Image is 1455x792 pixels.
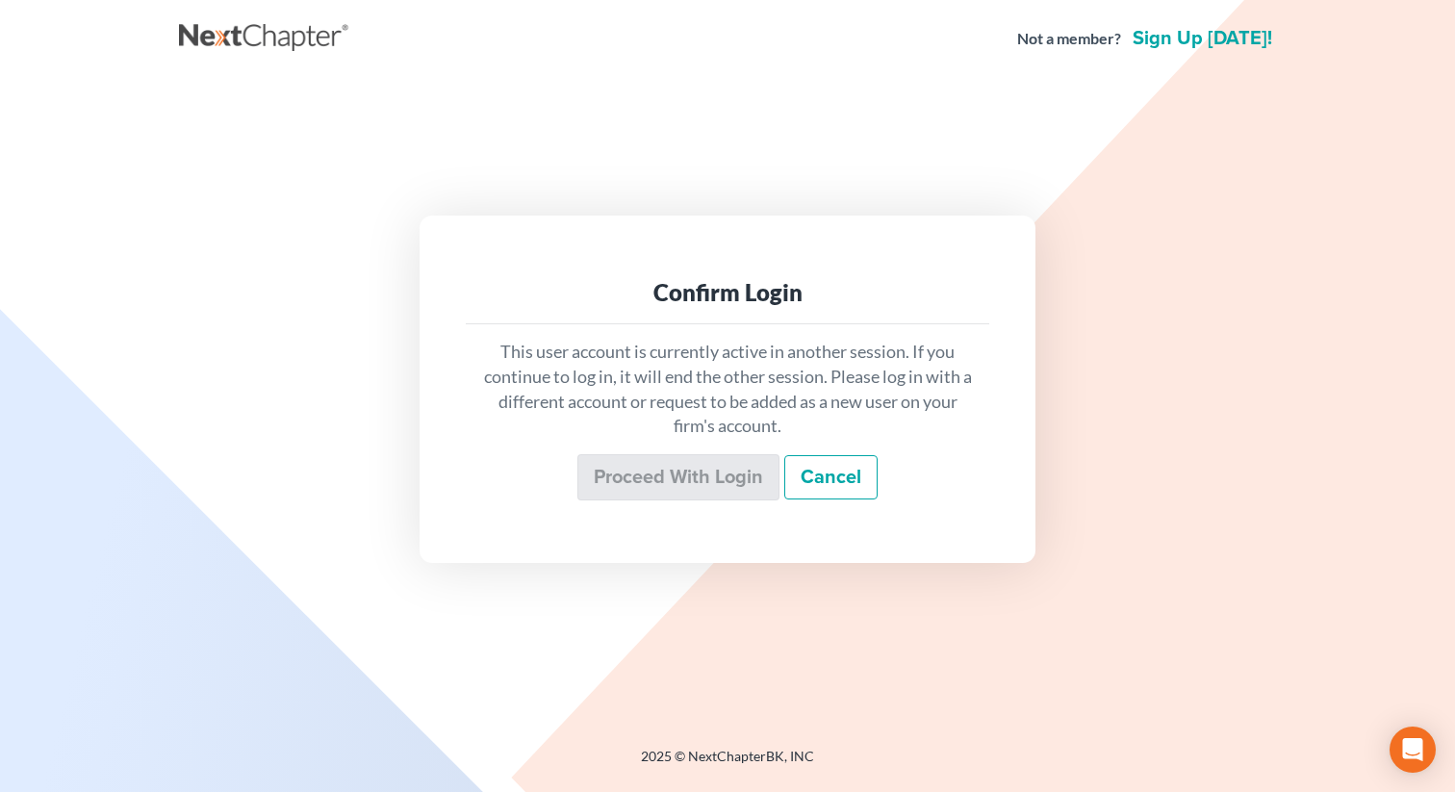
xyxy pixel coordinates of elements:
[481,340,974,439] p: This user account is currently active in another session. If you continue to log in, it will end ...
[481,277,974,308] div: Confirm Login
[784,455,878,499] a: Cancel
[1390,727,1436,773] div: Open Intercom Messenger
[1017,28,1121,50] strong: Not a member?
[1129,29,1276,48] a: Sign up [DATE]!
[179,747,1276,781] div: 2025 © NextChapterBK, INC
[577,454,779,500] input: Proceed with login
